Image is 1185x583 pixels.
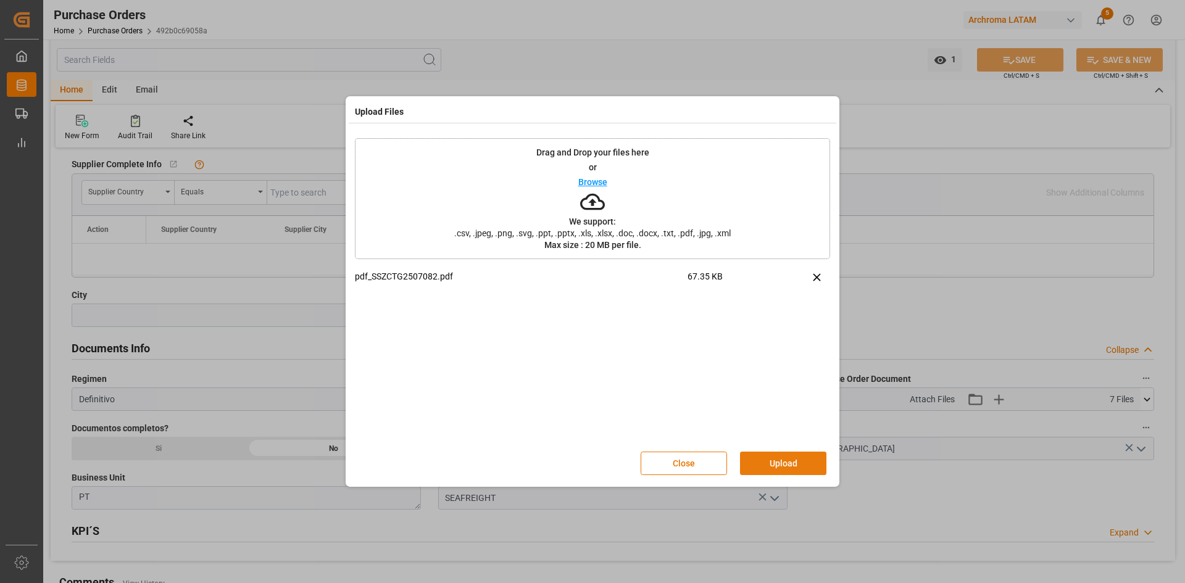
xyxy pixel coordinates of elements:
[355,138,830,259] div: Drag and Drop your files hereorBrowseWe support:.csv, .jpeg, .png, .svg, .ppt, .pptx, .xls, .xlsx...
[688,270,771,292] span: 67.35 KB
[740,452,826,475] button: Upload
[355,270,688,283] p: pdf_SSZCTG2507082.pdf
[578,178,607,186] p: Browse
[536,148,649,157] p: Drag and Drop your files here
[589,163,597,172] p: or
[641,452,727,475] button: Close
[446,229,739,238] span: .csv, .jpeg, .png, .svg, .ppt, .pptx, .xls, .xlsx, .doc, .docx, .txt, .pdf, .jpg, .xml
[544,241,641,249] p: Max size : 20 MB per file.
[355,105,404,118] h4: Upload Files
[569,217,616,226] p: We support:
